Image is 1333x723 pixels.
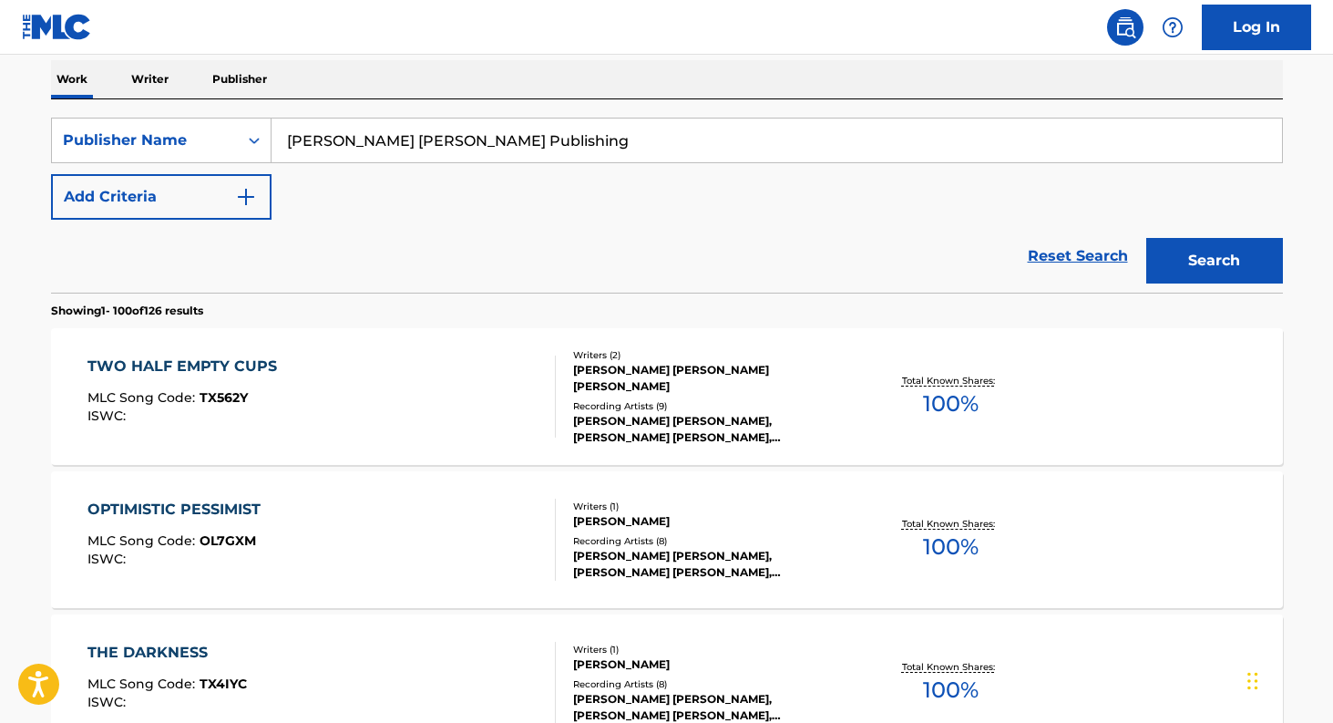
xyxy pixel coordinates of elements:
p: Total Known Shares: [902,660,1000,674]
div: Help [1154,9,1191,46]
a: Log In [1202,5,1311,50]
div: [PERSON_NAME] [573,513,848,530]
a: Public Search [1107,9,1143,46]
span: 100 % [923,387,979,420]
span: OL7GXM [200,532,256,549]
div: Writers ( 2 ) [573,348,848,362]
span: MLC Song Code : [87,532,200,549]
div: TWO HALF EMPTY CUPS [87,356,286,377]
div: Publisher Name [63,129,227,151]
div: [PERSON_NAME] [PERSON_NAME], [PERSON_NAME] [PERSON_NAME], [PERSON_NAME] [PERSON_NAME], [PERSON_NA... [573,413,848,446]
img: search [1114,16,1136,38]
span: MLC Song Code : [87,389,200,406]
p: Publisher [207,60,272,98]
span: MLC Song Code : [87,676,200,692]
button: Add Criteria [51,174,272,220]
div: THE DARKNESS [87,642,247,664]
div: [PERSON_NAME] [PERSON_NAME] [PERSON_NAME] [573,362,848,395]
button: Search [1146,238,1283,284]
span: ISWC : [87,408,130,424]
span: ISWC : [87,694,130,710]
form: Search Form [51,118,1283,293]
div: Recording Artists ( 8 ) [573,677,848,691]
p: Showing 1 - 100 of 126 results [51,303,203,319]
a: TWO HALF EMPTY CUPSMLC Song Code:TX562YISWC:Writers (2)[PERSON_NAME] [PERSON_NAME] [PERSON_NAME]R... [51,328,1283,465]
div: Writers ( 1 ) [573,643,848,656]
img: help [1162,16,1184,38]
div: Recording Artists ( 9 ) [573,399,848,413]
span: TX4IYC [200,676,247,692]
div: [PERSON_NAME] [PERSON_NAME], [PERSON_NAME] [PERSON_NAME], [PERSON_NAME] [PERSON_NAME], [PERSON_NA... [573,548,848,581]
div: [PERSON_NAME] [573,656,848,673]
iframe: Chat Widget [1242,635,1333,723]
span: 100 % [923,531,979,563]
div: Writers ( 1 ) [573,500,848,513]
span: ISWC : [87,551,130,567]
span: 100 % [923,674,979,707]
a: Reset Search [1019,236,1137,276]
img: MLC Logo [22,14,92,40]
p: Total Known Shares: [902,517,1000,531]
p: Total Known Shares: [902,374,1000,387]
p: Work [51,60,93,98]
img: 9d2ae6d4665cec9f34b9.svg [235,186,257,208]
div: Drag [1247,654,1258,708]
p: Writer [126,60,174,98]
span: TX562Y [200,389,248,406]
div: OPTIMISTIC PESSIMIST [87,499,270,521]
div: Recording Artists ( 8 ) [573,534,848,548]
a: OPTIMISTIC PESSIMISTMLC Song Code:OL7GXMISWC:Writers (1)[PERSON_NAME]Recording Artists (8)[PERSON... [51,471,1283,608]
